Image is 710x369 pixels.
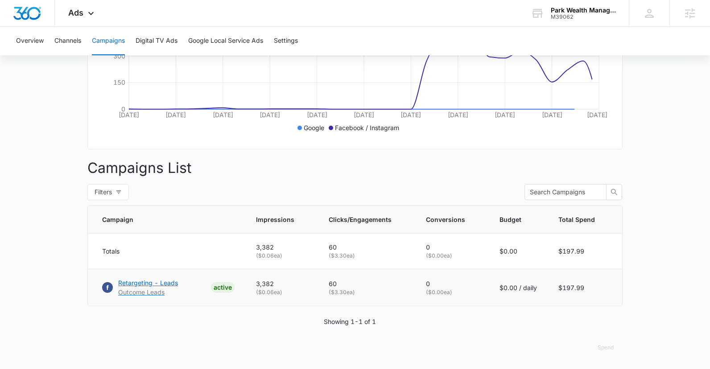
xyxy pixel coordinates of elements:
[499,283,537,292] p: $0.00 / daily
[499,215,524,224] span: Budget
[68,8,83,17] span: Ads
[188,27,263,55] button: Google Local Service Ads
[92,27,125,55] button: Campaigns
[113,78,125,86] tspan: 150
[589,337,623,358] button: Spend
[558,215,595,224] span: Total Spend
[54,27,81,55] button: Channels
[606,184,622,200] button: search
[102,215,222,224] span: Campaign
[256,242,307,252] p: 3,382
[548,269,622,306] td: $197.99
[400,111,421,119] tspan: [DATE]
[304,123,324,132] p: Google
[102,282,113,293] img: Facebook
[607,189,622,196] span: search
[102,246,235,256] div: Totals
[165,111,186,119] tspan: [DATE]
[495,111,515,119] tspan: [DATE]
[256,279,307,288] p: 3,382
[542,111,562,119] tspan: [DATE]
[213,111,233,119] tspan: [DATE]
[426,215,465,224] span: Conversions
[211,282,235,293] div: ACTIVE
[329,242,405,252] p: 60
[136,27,177,55] button: Digital TV Ads
[121,105,125,113] tspan: 0
[551,14,616,20] div: account id
[324,317,376,326] p: Showing 1-1 of 1
[426,242,478,252] p: 0
[95,187,112,197] span: Filters
[335,123,399,132] p: Facebook / Instagram
[426,252,478,260] p: ( $0.00 ea)
[329,215,392,224] span: Clicks/Engagements
[329,252,405,260] p: ( $3.30 ea)
[329,279,405,288] p: 60
[354,111,374,119] tspan: [DATE]
[118,278,178,287] p: Retargeting - Leads
[87,184,129,200] button: Filters
[551,7,616,14] div: account name
[260,111,280,119] tspan: [DATE]
[329,288,405,296] p: ( $3.30 ea)
[102,278,235,297] a: FacebookRetargeting - LeadsOutcome LeadsACTIVE
[256,215,294,224] span: Impressions
[113,52,125,60] tspan: 300
[16,27,44,55] button: Overview
[499,246,537,256] p: $0.00
[426,288,478,296] p: ( $0.00 ea)
[256,252,307,260] p: ( $0.06 ea)
[274,27,298,55] button: Settings
[256,288,307,296] p: ( $0.06 ea)
[448,111,468,119] tspan: [DATE]
[548,234,622,269] td: $197.99
[119,111,139,119] tspan: [DATE]
[426,279,478,288] p: 0
[118,287,178,297] p: Outcome Leads
[307,111,327,119] tspan: [DATE]
[87,157,623,179] p: Campaigns List
[587,111,607,119] tspan: [DATE]
[530,187,594,197] input: Search Campaigns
